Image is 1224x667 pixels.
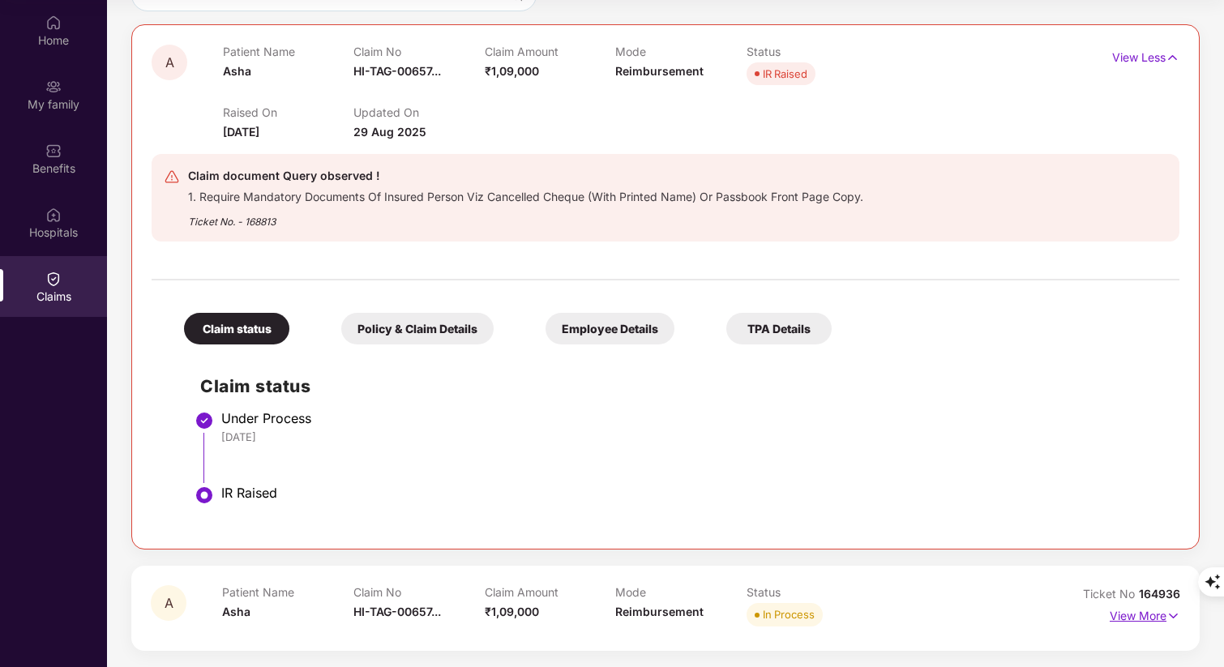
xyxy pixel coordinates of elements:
[1139,587,1180,601] span: 164936
[221,485,1163,501] div: IR Raised
[45,79,62,95] img: svg+xml;base64,PHN2ZyB3aWR0aD0iMjAiIGhlaWdodD0iMjAiIHZpZXdCb3g9IjAgMCAyMCAyMCIgZmlsbD0ibm9uZSIgeG...
[188,204,863,229] div: Ticket No. - 168813
[223,105,353,119] p: Raised On
[1112,45,1179,66] p: View Less
[615,64,704,78] span: Reimbursement
[1166,49,1179,66] img: svg+xml;base64,PHN2ZyB4bWxucz0iaHR0cDovL3d3dy53My5vcmcvMjAwMC9zdmciIHdpZHRoPSIxNyIgaGVpZ2h0PSIxNy...
[165,56,174,70] span: A
[165,596,173,610] span: A
[353,64,441,78] span: HI-TAG-00657...
[726,313,832,344] div: TPA Details
[747,585,878,599] p: Status
[221,410,1163,426] div: Under Process
[353,45,484,58] p: Claim No
[223,45,353,58] p: Patient Name
[615,45,746,58] p: Mode
[353,585,485,599] p: Claim No
[546,313,674,344] div: Employee Details
[45,207,62,223] img: svg+xml;base64,PHN2ZyBpZD0iSG9zcGl0YWxzIiB4bWxucz0iaHR0cDovL3d3dy53My5vcmcvMjAwMC9zdmciIHdpZHRoPS...
[341,313,494,344] div: Policy & Claim Details
[200,373,1163,400] h2: Claim status
[1166,607,1180,625] img: svg+xml;base64,PHN2ZyB4bWxucz0iaHR0cDovL3d3dy53My5vcmcvMjAwMC9zdmciIHdpZHRoPSIxNyIgaGVpZ2h0PSIxNy...
[485,64,539,78] span: ₹1,09,000
[184,313,289,344] div: Claim status
[747,45,877,58] p: Status
[485,585,616,599] p: Claim Amount
[195,411,214,430] img: svg+xml;base64,PHN2ZyBpZD0iU3RlcC1Eb25lLTMyeDMyIiB4bWxucz0iaHR0cDovL3d3dy53My5vcmcvMjAwMC9zdmciIH...
[485,605,539,618] span: ₹1,09,000
[45,143,62,159] img: svg+xml;base64,PHN2ZyBpZD0iQmVuZWZpdHMiIHhtbG5zPSJodHRwOi8vd3d3LnczLm9yZy8yMDAwL3N2ZyIgd2lkdGg9Ij...
[1083,587,1139,601] span: Ticket No
[222,605,250,618] span: Asha
[45,15,62,31] img: svg+xml;base64,PHN2ZyBpZD0iSG9tZSIgeG1sbnM9Imh0dHA6Ly93d3cudzMub3JnLzIwMDAvc3ZnIiB3aWR0aD0iMjAiIG...
[195,485,214,505] img: svg+xml;base64,PHN2ZyBpZD0iU3RlcC1BY3RpdmUtMzJ4MzIiIHhtbG5zPSJodHRwOi8vd3d3LnczLm9yZy8yMDAwL3N2Zy...
[188,186,863,204] div: 1. Require Mandatory Documents Of Insured Person Viz Cancelled Cheque (With Printed Name) Or Pass...
[353,125,426,139] span: 29 Aug 2025
[763,66,807,82] div: IR Raised
[223,64,251,78] span: Asha
[45,271,62,287] img: svg+xml;base64,PHN2ZyBpZD0iQ2xhaW0iIHhtbG5zPSJodHRwOi8vd3d3LnczLm9yZy8yMDAwL3N2ZyIgd2lkdGg9IjIwIi...
[615,585,747,599] p: Mode
[221,430,1163,444] div: [DATE]
[485,45,615,58] p: Claim Amount
[222,585,353,599] p: Patient Name
[188,166,863,186] div: Claim document Query observed !
[223,125,259,139] span: [DATE]
[353,605,441,618] span: HI-TAG-00657...
[164,169,180,185] img: svg+xml;base64,PHN2ZyB4bWxucz0iaHR0cDovL3d3dy53My5vcmcvMjAwMC9zdmciIHdpZHRoPSIyNCIgaGVpZ2h0PSIyNC...
[763,606,815,622] div: In Process
[1110,603,1180,625] p: View More
[615,605,704,618] span: Reimbursement
[353,105,484,119] p: Updated On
